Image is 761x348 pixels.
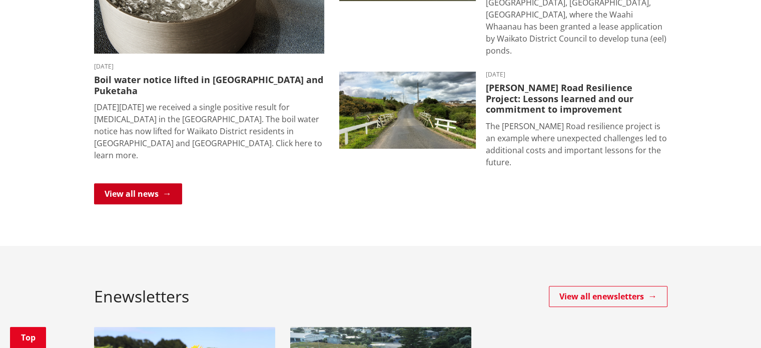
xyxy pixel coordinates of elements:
[486,72,667,78] time: [DATE]
[94,101,324,161] p: [DATE][DATE] we received a single positive result for [MEDICAL_DATA] in the [GEOGRAPHIC_DATA]. Th...
[549,286,667,307] a: View all enewsletters
[94,64,324,70] time: [DATE]
[94,287,189,306] h2: Enewsletters
[339,72,667,168] a: [DATE] [PERSON_NAME] Road Resilience Project: Lessons learned and our commitment to improvement T...
[339,72,476,149] img: PR-21222 Huia Road Relience Munro Road Bridge
[486,83,667,115] h3: [PERSON_NAME] Road Resilience Project: Lessons learned and our commitment to improvement
[94,75,324,96] h3: Boil water notice lifted in [GEOGRAPHIC_DATA] and Puketaha
[10,327,46,348] a: Top
[94,183,182,204] a: View all news
[486,120,667,168] p: The [PERSON_NAME] Road resilience project is an example where unexpected challenges led to additi...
